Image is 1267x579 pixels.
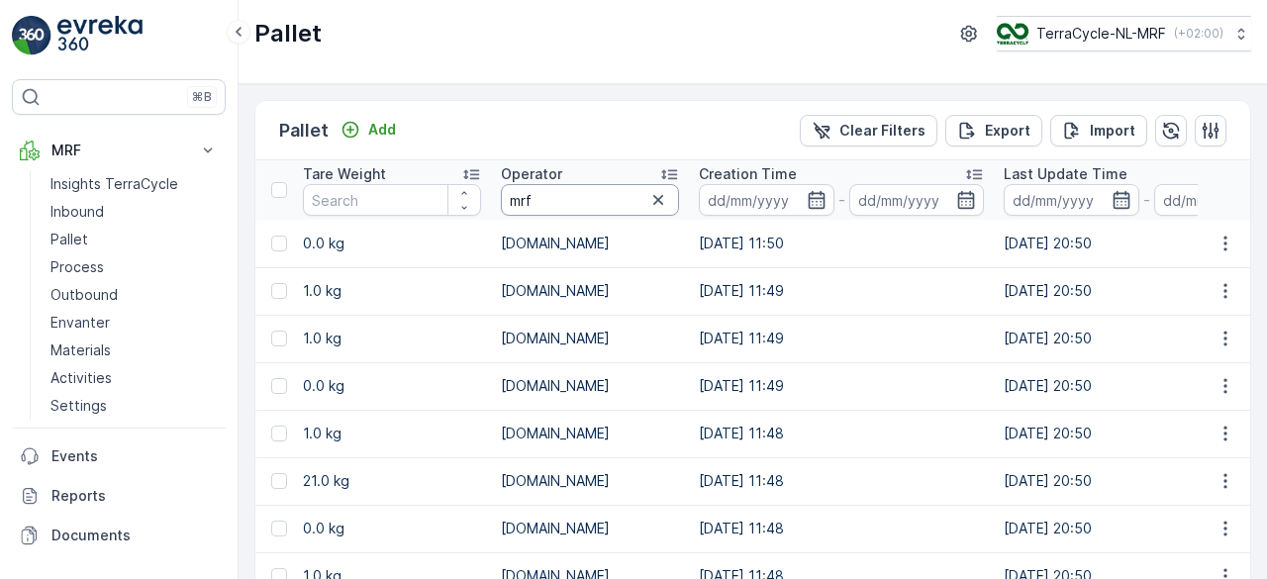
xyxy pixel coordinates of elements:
[333,118,404,142] button: Add
[12,16,51,55] img: logo
[491,220,689,267] td: [DOMAIN_NAME]
[12,131,226,170] button: MRF
[43,226,226,253] a: Pallet
[105,455,166,472] span: FD Pallet
[254,18,322,49] p: Pallet
[116,357,140,374] span: 100
[51,446,218,466] p: Events
[689,505,994,552] td: [DATE] 11:48
[12,436,226,476] a: Events
[50,396,107,416] p: Settings
[43,198,226,226] a: Inbound
[1174,26,1223,42] p: ( +02:00 )
[192,89,212,105] p: ⌘B
[997,23,1028,45] img: TC_v739CUj.png
[50,340,111,360] p: Materials
[293,410,491,457] td: 1.0 kg
[800,115,937,146] button: Clear Filters
[491,505,689,552] td: [DOMAIN_NAME]
[271,521,287,536] div: Toggle Row Selected
[271,236,287,251] div: Toggle Row Selected
[57,16,143,55] img: logo_light-DOdMpM7g.png
[50,230,88,249] p: Pallet
[303,164,386,184] p: Tare Weight
[1143,188,1150,212] p: -
[17,390,104,407] span: Net Weight :
[279,117,329,145] p: Pallet
[535,17,729,41] p: FD697 Coffee [DATE] #1
[997,16,1251,51] button: TerraCycle-NL-MRF(+02:00)
[839,121,926,141] p: Clear Filters
[271,426,287,441] div: Toggle Row Selected
[491,267,689,315] td: [DOMAIN_NAME]
[84,488,270,505] span: NL-PI0006 I Koffie en Thee
[303,184,481,216] input: Search
[50,257,104,277] p: Process
[689,220,994,267] td: [DATE] 11:50
[1090,121,1135,141] p: Import
[293,267,491,315] td: 1.0 kg
[501,164,562,184] p: Operator
[271,283,287,299] div: Toggle Row Selected
[17,357,116,374] span: Total Weight :
[491,457,689,505] td: [DOMAIN_NAME]
[838,188,845,212] p: -
[43,364,226,392] a: Activities
[111,423,118,439] span: -
[65,325,232,341] span: FD697 Coffee [DATE] #1
[491,410,689,457] td: [DOMAIN_NAME]
[43,309,226,337] a: Envanter
[50,174,178,194] p: Insights TerraCycle
[50,202,104,222] p: Inbound
[1050,115,1147,146] button: Import
[293,220,491,267] td: 0.0 kg
[271,473,287,489] div: Toggle Row Selected
[491,315,689,362] td: [DOMAIN_NAME]
[699,164,797,184] p: Creation Time
[689,267,994,315] td: [DATE] 11:49
[51,526,218,545] p: Documents
[104,390,128,407] span: 100
[50,313,110,333] p: Envanter
[43,392,226,420] a: Settings
[689,457,994,505] td: [DATE] 11:48
[1004,164,1127,184] p: Last Update Time
[51,141,186,160] p: MRF
[43,170,226,198] a: Insights TerraCycle
[985,121,1030,141] p: Export
[12,516,226,555] a: Documents
[17,455,105,472] span: Asset Type :
[271,331,287,346] div: Toggle Row Selected
[51,486,218,506] p: Reports
[50,285,118,305] p: Outbound
[17,423,111,439] span: Tare Weight :
[293,505,491,552] td: 0.0 kg
[689,362,994,410] td: [DATE] 11:49
[50,368,112,388] p: Activities
[689,410,994,457] td: [DATE] 11:48
[368,120,396,140] p: Add
[43,337,226,364] a: Materials
[699,184,834,216] input: dd/mm/yyyy
[849,184,985,216] input: dd/mm/yyyy
[501,184,679,216] input: Search
[1036,24,1166,44] p: TerraCycle-NL-MRF
[271,378,287,394] div: Toggle Row Selected
[293,457,491,505] td: 21.0 kg
[689,315,994,362] td: [DATE] 11:49
[1004,184,1139,216] input: dd/mm/yyyy
[17,488,84,505] span: Material :
[12,476,226,516] a: Reports
[945,115,1042,146] button: Export
[293,362,491,410] td: 0.0 kg
[293,315,491,362] td: 1.0 kg
[43,281,226,309] a: Outbound
[491,362,689,410] td: [DOMAIN_NAME]
[43,253,226,281] a: Process
[17,325,65,341] span: Name :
